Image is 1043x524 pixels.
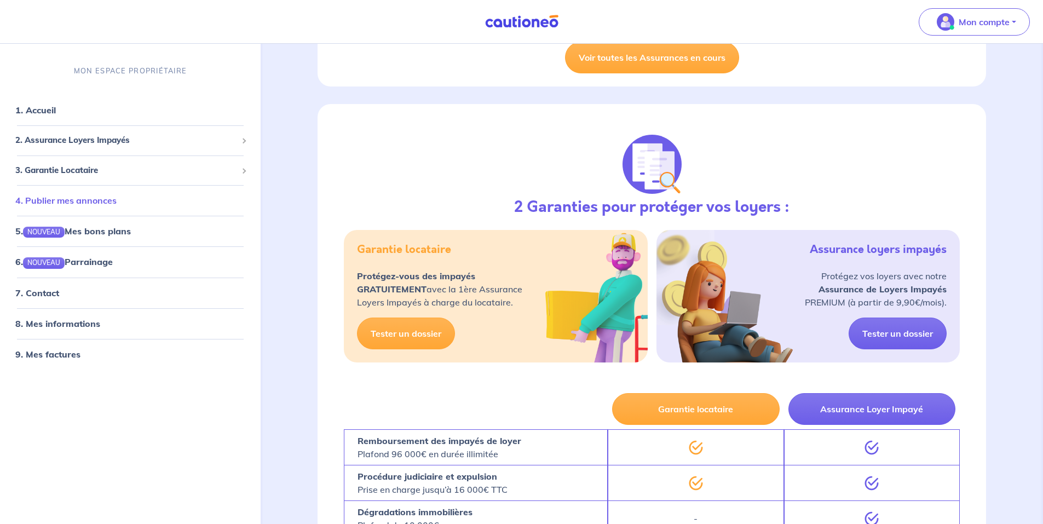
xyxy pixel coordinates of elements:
[4,312,256,334] div: 8. Mes informations
[565,42,739,73] a: Voir toutes les Assurances en cours
[937,13,954,31] img: illu_account_valid_menu.svg
[15,134,237,147] span: 2. Assurance Loyers Impayés
[4,159,256,181] div: 3. Garantie Locataire
[15,226,131,237] a: 5.NOUVEAUMes bons plans
[74,66,187,76] p: MON ESPACE PROPRIÉTAIRE
[849,318,947,349] a: Tester un dossier
[358,435,521,446] strong: Remboursement des impayés de loyer
[358,506,472,517] strong: Dégradations immobilières
[358,470,508,496] p: Prise en charge jusqu’à 16 000€ TTC
[4,99,256,121] div: 1. Accueil
[4,220,256,242] div: 5.NOUVEAUMes bons plans
[819,284,947,295] strong: Assurance de Loyers Impayés
[623,135,682,194] img: justif-loupe
[358,471,497,482] strong: Procédure judiciaire et expulsion
[481,15,563,28] img: Cautioneo
[805,269,947,309] p: Protégez vos loyers avec notre PREMIUM (à partir de 9,90€/mois).
[15,164,237,176] span: 3. Garantie Locataire
[4,189,256,211] div: 4. Publier mes annonces
[4,251,256,273] div: 6.NOUVEAUParrainage
[15,348,80,359] a: 9. Mes factures
[612,393,779,425] button: Garantie locataire
[919,8,1030,36] button: illu_account_valid_menu.svgMon compte
[357,269,522,309] p: avec la 1ère Assurance Loyers Impayés à charge du locataire.
[15,318,100,329] a: 8. Mes informations
[15,256,113,267] a: 6.NOUVEAUParrainage
[15,105,56,116] a: 1. Accueil
[357,243,451,256] h5: Garantie locataire
[358,434,521,460] p: Plafond 96 000€ en durée illimitée
[959,15,1010,28] p: Mon compte
[15,287,59,298] a: 7. Contact
[810,243,947,256] h5: Assurance loyers impayés
[15,195,117,206] a: 4. Publier mes annonces
[4,343,256,365] div: 9. Mes factures
[514,198,790,217] h3: 2 Garanties pour protéger vos loyers :
[788,393,955,425] button: Assurance Loyer Impayé
[4,281,256,303] div: 7. Contact
[4,130,256,151] div: 2. Assurance Loyers Impayés
[357,318,455,349] a: Tester un dossier
[357,270,475,295] strong: Protégez-vous des impayés GRATUITEMENT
